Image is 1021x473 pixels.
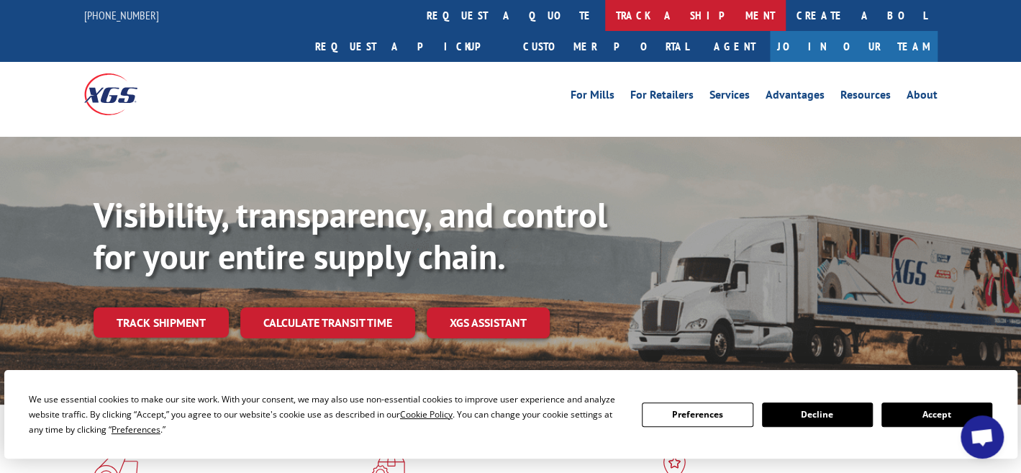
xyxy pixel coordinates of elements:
[512,31,699,62] a: Customer Portal
[571,89,614,105] a: For Mills
[907,89,938,105] a: About
[84,8,159,22] a: [PHONE_NUMBER]
[304,31,512,62] a: Request a pickup
[400,408,453,420] span: Cookie Policy
[4,370,1017,459] div: Cookie Consent Prompt
[240,307,415,338] a: Calculate transit time
[766,89,825,105] a: Advantages
[94,307,229,338] a: Track shipment
[112,423,160,436] span: Preferences
[642,402,753,427] button: Preferences
[840,89,891,105] a: Resources
[427,307,550,338] a: XGS ASSISTANT
[762,402,873,427] button: Decline
[94,192,607,279] b: Visibility, transparency, and control for your entire supply chain.
[699,31,770,62] a: Agent
[630,89,694,105] a: For Retailers
[961,415,1004,459] div: Open chat
[770,31,938,62] a: Join Our Team
[29,392,625,437] div: We use essential cookies to make our site work. With your consent, we may also use non-essential ...
[709,89,750,105] a: Services
[881,402,992,427] button: Accept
